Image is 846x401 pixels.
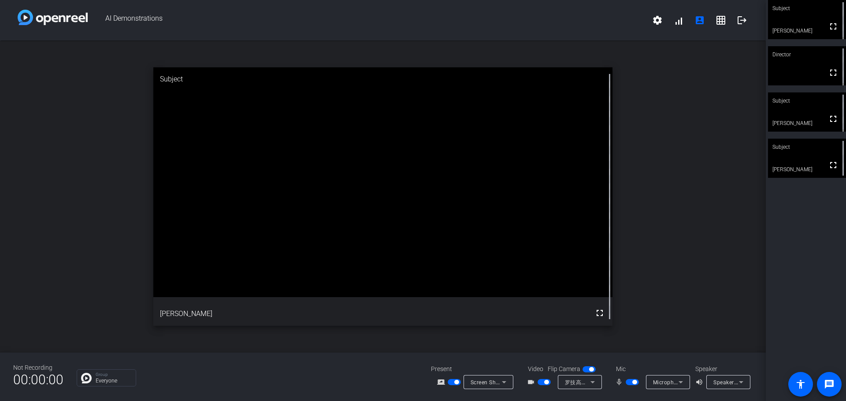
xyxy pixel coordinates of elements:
[828,21,839,32] mat-icon: fullscreen
[768,92,846,109] div: Subject
[607,364,695,374] div: Mic
[431,364,519,374] div: Present
[594,308,605,318] mat-icon: fullscreen
[81,373,92,383] img: Chat Icon
[18,10,88,25] img: white-gradient.svg
[768,46,846,63] div: Director
[653,379,790,386] span: Microphone (罗技高清网络摄像机 C930c) (046d:0891)
[824,379,835,390] mat-icon: message
[713,379,785,386] span: Speakers (Realtek(R) Audio)
[13,363,63,372] div: Not Recording
[737,15,747,26] mat-icon: logout
[615,377,626,387] mat-icon: mic_none
[96,372,131,377] p: Group
[13,369,63,390] span: 00:00:00
[88,10,647,31] span: AI Demonstrations
[548,364,580,374] span: Flip Camera
[828,67,839,78] mat-icon: fullscreen
[695,364,748,374] div: Speaker
[694,15,705,26] mat-icon: account_box
[471,379,509,386] span: Screen Sharing
[795,379,806,390] mat-icon: accessibility
[528,364,543,374] span: Video
[527,377,538,387] mat-icon: videocam_outline
[565,379,666,386] span: 罗技高清网络摄像机 C930c (046d:0891)
[668,10,689,31] button: signal_cellular_alt
[716,15,726,26] mat-icon: grid_on
[768,139,846,155] div: Subject
[828,160,839,170] mat-icon: fullscreen
[828,114,839,124] mat-icon: fullscreen
[437,377,448,387] mat-icon: screen_share_outline
[652,15,663,26] mat-icon: settings
[695,377,706,387] mat-icon: volume_up
[153,67,613,91] div: Subject
[96,378,131,383] p: Everyone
